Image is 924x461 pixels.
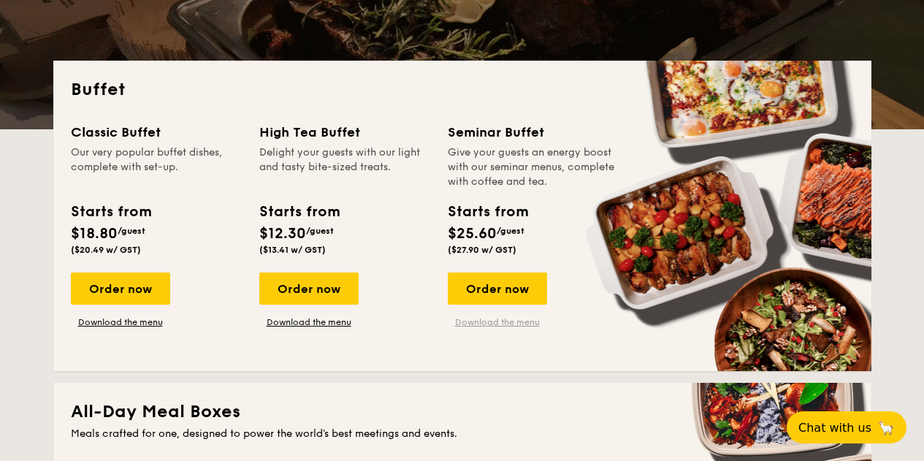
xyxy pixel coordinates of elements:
[306,226,334,236] span: /guest
[71,145,242,189] div: Our very popular buffet dishes, complete with set-up.
[259,225,306,243] span: $12.30
[118,226,145,236] span: /guest
[448,225,497,243] span: $25.60
[71,225,118,243] span: $18.80
[448,245,516,255] span: ($27.90 w/ GST)
[71,316,170,328] a: Download the menu
[448,201,527,223] div: Starts from
[259,201,339,223] div: Starts from
[448,145,619,189] div: Give your guests an energy boost with our seminar menus, complete with coffee and tea.
[71,201,150,223] div: Starts from
[71,400,854,424] h2: All-Day Meal Boxes
[259,122,430,142] div: High Tea Buffet
[71,78,854,102] h2: Buffet
[787,411,906,443] button: Chat with us🦙
[259,273,359,305] div: Order now
[71,427,854,441] div: Meals crafted for one, designed to power the world's best meetings and events.
[259,145,430,189] div: Delight your guests with our light and tasty bite-sized treats.
[497,226,524,236] span: /guest
[71,273,170,305] div: Order now
[798,421,871,435] span: Chat with us
[448,122,619,142] div: Seminar Buffet
[71,122,242,142] div: Classic Buffet
[448,273,547,305] div: Order now
[448,316,547,328] a: Download the menu
[877,419,895,436] span: 🦙
[259,316,359,328] a: Download the menu
[71,245,141,255] span: ($20.49 w/ GST)
[259,245,326,255] span: ($13.41 w/ GST)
